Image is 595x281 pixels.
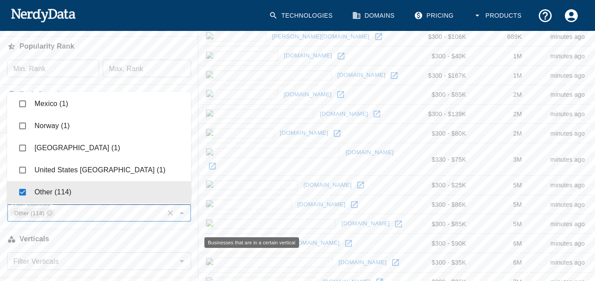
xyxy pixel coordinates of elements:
td: minutes ago [529,195,592,214]
img: kahina-givingbeauty.com icon [206,71,331,80]
td: 5M [473,175,529,195]
td: 6M [473,253,529,272]
td: 5M [473,195,529,214]
a: [DOMAIN_NAME] [282,49,334,63]
td: $300 - $25K [415,175,473,195]
li: Norway (1) [7,115,191,137]
td: minutes ago [529,85,592,104]
a: Open glencroftcountrywear.co.uk in new window [206,159,219,173]
td: 2M [473,124,529,143]
a: Technologies [264,3,340,29]
img: goldencrown.biz icon [206,180,298,190]
button: Clear [164,207,177,219]
td: $300 - $86K [415,195,473,214]
button: Products [468,3,529,29]
a: [DOMAIN_NAME] [301,178,354,192]
button: Open [176,255,188,267]
a: [DOMAIN_NAME] [289,236,342,250]
td: minutes ago [529,46,592,66]
li: United States [GEOGRAPHIC_DATA] (1) [7,159,191,181]
td: 5M [473,214,529,234]
td: $300 - $167K [415,66,473,85]
a: Open tonak.cz in new window [372,30,385,43]
span: Other (114) [11,208,48,218]
td: minutes ago [529,143,592,176]
li: Other (114) [7,181,191,203]
td: 6M [473,234,529,253]
div: Businesses that are in a certain vertical [204,237,299,248]
img: shopvaldesigns.com icon [206,109,314,119]
td: $300 - $35K [415,253,473,272]
button: Close [176,207,188,219]
td: $300 - $106K [415,27,473,46]
img: tonak.cz icon [206,32,266,42]
td: $300 - $80K [415,124,473,143]
td: minutes ago [529,234,592,253]
li: [GEOGRAPHIC_DATA] (1) [7,137,191,159]
button: Account Settings [558,3,584,29]
a: [PERSON_NAME][DOMAIN_NAME] [270,30,372,44]
td: 689K [473,27,529,46]
td: minutes ago [529,253,592,272]
td: $300 - $85K [415,214,473,234]
td: 1M [473,66,529,85]
button: Support and Documentation [532,3,558,29]
a: Open kahina-givingbeauty.com in new window [388,69,401,82]
img: arb.com.au icon [206,90,278,99]
a: Open shopvaldesigns.com in new window [370,107,384,121]
td: $300 - $90K [415,234,473,253]
td: $300 - $85K [415,85,473,104]
td: minutes ago [529,175,592,195]
a: Open gmsh.com in new window [330,127,344,140]
img: inanyc.com icon [206,51,278,61]
a: Open bendsoap.com in new window [348,198,361,211]
td: 3M [473,143,529,176]
td: minutes ago [529,124,592,143]
a: [DOMAIN_NAME] [339,217,392,231]
img: bendsoap.com icon [206,200,292,209]
a: Pricing [409,3,461,29]
div: Other (114) [11,208,55,218]
a: [DOMAIN_NAME] [318,107,370,121]
td: minutes ago [529,104,592,124]
a: [DOMAIN_NAME] [343,146,396,159]
td: minutes ago [529,66,592,85]
img: globalgardensonline.com icon [206,258,333,267]
a: Open arb.com.au in new window [334,88,347,101]
a: Open giulianoegiusymarelli.com in new window [392,217,405,231]
a: Open globalgardensonline.com in new window [389,256,402,269]
a: [DOMAIN_NAME] [295,198,348,212]
td: 2M [473,104,529,124]
a: Open goldencrown.biz in new window [354,178,367,192]
td: $300 - $139K [415,104,473,124]
td: minutes ago [529,27,592,46]
td: $330 - $75K [415,143,473,176]
td: 2M [473,85,529,104]
img: gmsh.com icon [206,129,274,138]
a: Domains [347,3,402,29]
a: Open ecobrow.com in new window [342,237,355,250]
img: giulianoegiusymarelli.com icon [206,219,336,229]
a: [DOMAIN_NAME] [336,256,389,270]
td: minutes ago [529,214,592,234]
td: $300 - $40K [415,46,473,66]
a: Open inanyc.com in new window [334,49,348,63]
a: [DOMAIN_NAME] [278,126,330,140]
td: 1M [473,46,529,66]
img: glencroftcountrywear.co.uk icon [206,148,340,158]
a: [DOMAIN_NAME] [335,68,388,82]
li: Mexico (1) [7,93,191,115]
label: Filter Countries [13,200,50,208]
a: [DOMAIN_NAME] [281,88,334,102]
img: NerdyData.com [11,6,76,24]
